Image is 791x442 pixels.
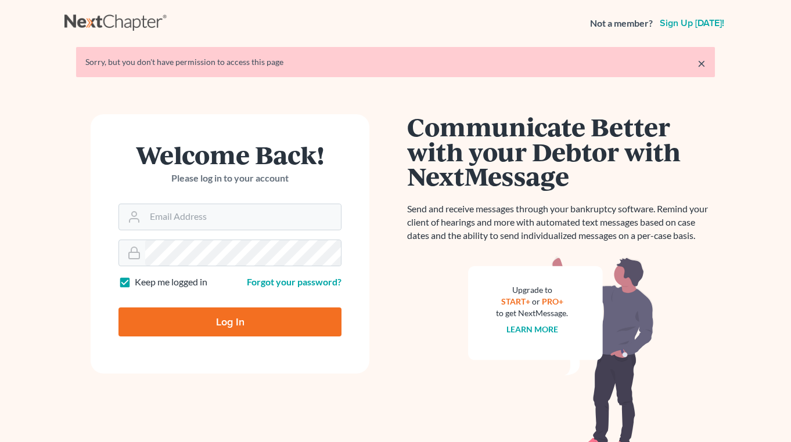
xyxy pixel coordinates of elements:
label: Keep me logged in [135,276,207,289]
div: to get NextMessage. [496,307,568,319]
div: Upgrade to [496,284,568,296]
strong: Not a member? [590,17,653,30]
h1: Communicate Better with your Debtor with NextMessage [407,114,715,189]
p: Send and receive messages through your bankruptcy software. Remind your client of hearings and mo... [407,202,715,242]
div: Sorry, but you don't have permission to access this page [85,56,706,68]
a: Forgot your password? [247,276,341,287]
p: Please log in to your account [118,172,341,185]
h1: Welcome Back! [118,142,341,167]
a: × [697,56,706,70]
input: Log In [118,307,341,336]
input: Email Address [145,204,341,230]
span: or [532,296,540,306]
a: START+ [501,296,530,306]
a: Learn more [506,324,558,334]
a: Sign up [DATE]! [657,19,727,28]
a: PRO+ [542,296,563,306]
